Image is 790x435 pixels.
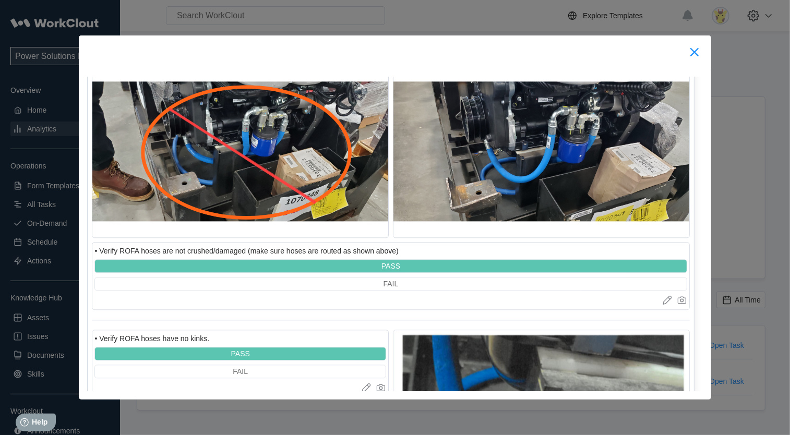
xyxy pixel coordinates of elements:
[384,280,399,288] div: FAIL
[94,247,398,255] div: • Verify ROFA hoses are not crushed/damaged (make sure hoses are routed as shown above)
[92,65,388,237] img: 20220627_153516.jpg
[94,334,209,343] div: • Verify ROFA hoses have no kinks.
[231,349,250,358] div: PASS
[381,262,400,270] div: PASS
[233,367,248,376] div: FAIL
[393,65,689,237] img: 20220627_153527.jpg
